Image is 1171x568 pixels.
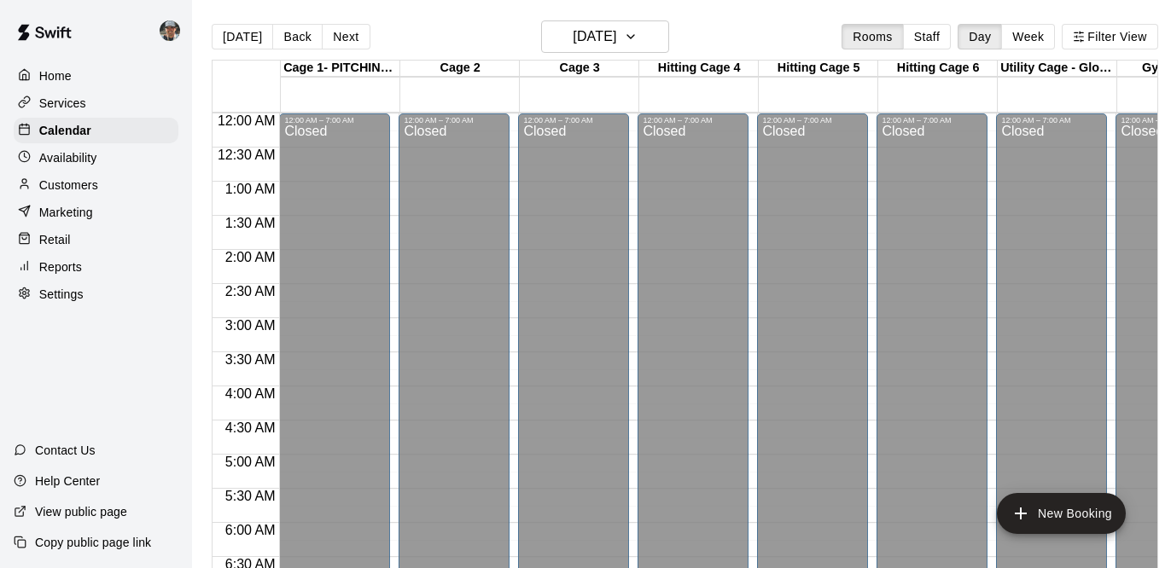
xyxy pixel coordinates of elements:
a: Services [14,90,178,116]
img: Adam Broyles [160,20,180,41]
p: Services [39,95,86,112]
div: 12:00 AM – 7:00 AM [1001,116,1102,125]
button: Rooms [842,24,903,49]
span: 3:00 AM [221,318,280,333]
p: Settings [39,286,84,303]
p: Reports [39,258,82,275]
a: Home [14,63,178,89]
span: 4:00 AM [221,386,280,401]
div: Cage 3 [520,61,639,77]
a: Reports [14,254,178,280]
span: 5:00 AM [221,455,280,469]
span: 12:30 AM [213,148,280,162]
p: View public page [35,503,127,520]
p: Retail [39,231,71,248]
p: Customers [39,177,98,194]
div: 12:00 AM – 7:00 AM [404,116,504,125]
div: Cage 1- PITCHING ONLY [281,61,400,77]
span: 12:00 AM [213,113,280,128]
span: 2:00 AM [221,250,280,264]
span: 3:30 AM [221,352,280,367]
a: Calendar [14,118,178,143]
button: Week [1001,24,1055,49]
a: Retail [14,227,178,252]
a: Marketing [14,200,178,225]
p: Marketing [39,204,93,221]
p: Help Center [35,472,100,490]
button: Next [322,24,370,49]
div: Hitting Cage 5 [759,61,878,77]
div: Utility Cage - Glove Work and Tee Work ONLY [998,61,1117,77]
div: 12:00 AM – 7:00 AM [882,116,982,125]
button: Back [272,24,323,49]
p: Home [39,67,72,84]
span: 6:00 AM [221,523,280,537]
button: add [997,493,1126,534]
a: Settings [14,281,178,307]
div: Adam Broyles [156,14,192,48]
button: Filter View [1062,24,1157,49]
div: 12:00 AM – 7:00 AM [762,116,863,125]
h6: [DATE] [573,25,616,49]
div: 12:00 AM – 7:00 AM [643,116,743,125]
span: 2:30 AM [221,284,280,298]
p: Contact Us [35,442,96,459]
span: 4:30 AM [221,420,280,435]
span: 1:30 AM [221,216,280,230]
div: 12:00 AM – 7:00 AM [284,116,385,125]
span: 1:00 AM [221,182,280,196]
button: [DATE] [212,24,273,49]
div: 12:00 AM – 7:00 AM [523,116,624,125]
a: Customers [14,172,178,198]
button: Staff [903,24,952,49]
p: Availability [39,149,97,166]
button: Day [958,24,1002,49]
div: Hitting Cage 4 [639,61,759,77]
div: Cage 2 [400,61,520,77]
button: [DATE] [541,20,669,53]
a: Availability [14,145,178,171]
div: Hitting Cage 6 [878,61,998,77]
p: Calendar [39,122,91,139]
span: 5:30 AM [221,489,280,503]
p: Copy public page link [35,534,151,551]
